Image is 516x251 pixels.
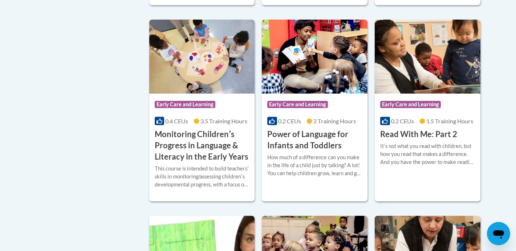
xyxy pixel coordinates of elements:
[267,101,328,108] span: Early Care and Learning
[267,129,362,151] h3: Power of Language for Infants and Toddlers
[278,118,301,124] span: 0.2 CEUs
[155,165,249,189] div: This course is intended to build teachersʹ skills in monitoring/assessing childrenʹs developmenta...
[380,129,457,140] h3: Read With Me: Part 2
[149,20,255,94] img: Course Logo
[313,118,356,124] span: 2 Training Hours
[267,153,362,177] div: How much of a difference can you make in the life of a child just by talking? A lot! You can help...
[149,20,255,201] a: Course LogoEarly Care and Learning0.4 CEUs3.5 Training Hours Monitoring Childrenʹs Progress in La...
[487,222,510,245] iframe: Button to launch messaging window
[262,20,367,201] a: Course LogoEarly Care and Learning0.2 CEUs2 Training Hours Power of Language for Infants and Todd...
[375,20,480,94] img: Course Logo
[391,118,414,124] span: 0.2 CEUs
[200,118,247,124] span: 3.5 Training Hours
[426,118,473,124] span: 1.5 Training Hours
[165,118,188,124] span: 0.4 CEUs
[380,142,475,166] div: Itʹs not what you read with children, but how you read that makes a difference. And you have the ...
[155,101,215,108] span: Early Care and Learning
[375,20,480,201] a: Course LogoEarly Care and Learning0.2 CEUs1.5 Training Hours Read With Me: Part 2Itʹs not what yo...
[155,129,249,162] h3: Monitoring Childrenʹs Progress in Language & Literacy in the Early Years
[380,101,441,108] span: Early Care and Learning
[262,20,367,94] img: Course Logo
